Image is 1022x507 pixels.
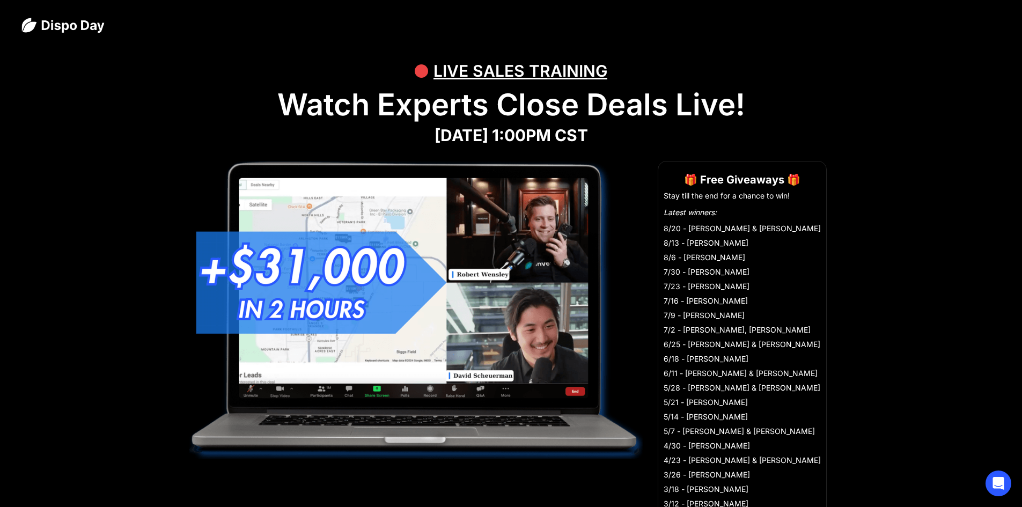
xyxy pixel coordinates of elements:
[21,87,1001,123] h1: Watch Experts Close Deals Live!
[664,190,821,201] li: Stay till the end for a chance to win!
[986,471,1011,496] div: Open Intercom Messenger
[664,208,717,217] em: Latest winners:
[684,173,800,186] strong: 🎁 Free Giveaways 🎁
[433,55,607,87] div: LIVE SALES TRAINING
[435,126,588,145] strong: [DATE] 1:00PM CST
